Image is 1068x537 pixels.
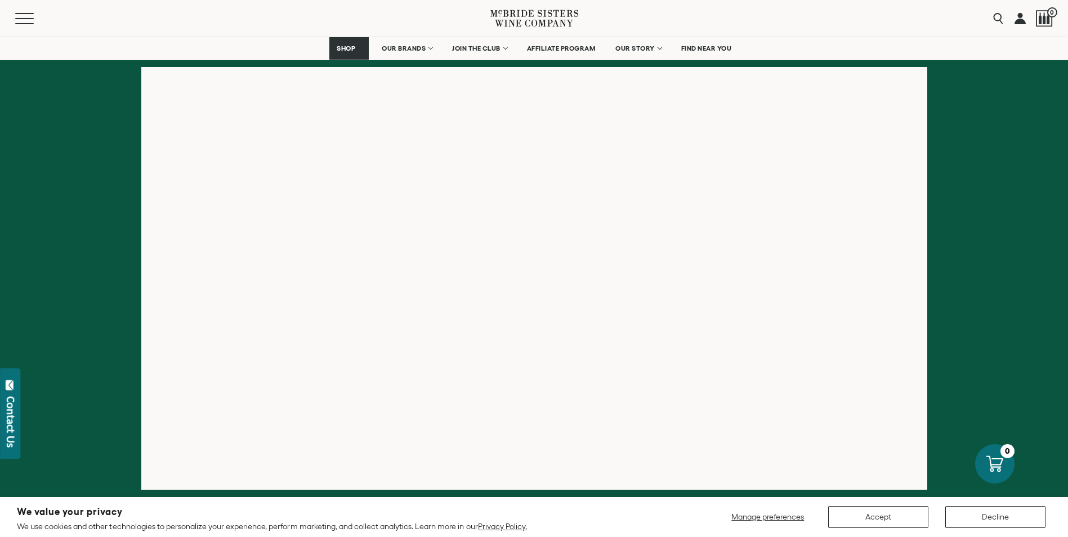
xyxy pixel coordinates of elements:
[17,521,527,531] p: We use cookies and other technologies to personalize your experience, perform marketing, and coll...
[382,44,426,52] span: OUR BRANDS
[608,37,668,60] a: OUR STORY
[1047,7,1057,17] span: 0
[141,66,927,418] iframe: Store Locator
[681,44,732,52] span: FIND NEAR YOU
[945,506,1045,528] button: Decline
[520,37,603,60] a: AFFILIATE PROGRAM
[1000,444,1015,458] div: 0
[452,44,501,52] span: JOIN THE CLUB
[374,37,439,60] a: OUR BRANDS
[828,506,928,528] button: Accept
[445,37,514,60] a: JOIN THE CLUB
[17,507,527,517] h2: We value your privacy
[731,512,804,521] span: Manage preferences
[615,44,655,52] span: OUR STORY
[674,37,739,60] a: FIND NEAR YOU
[15,13,56,24] button: Mobile Menu Trigger
[478,522,527,531] a: Privacy Policy.
[337,44,356,52] span: SHOP
[725,506,811,528] button: Manage preferences
[527,44,596,52] span: AFFILIATE PROGRAM
[5,396,16,447] div: Contact Us
[329,37,369,60] a: SHOP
